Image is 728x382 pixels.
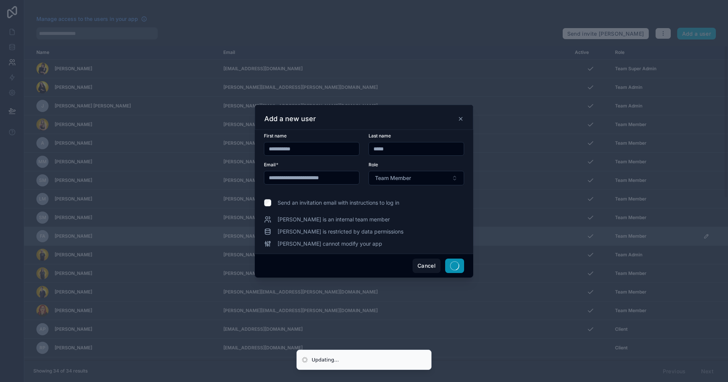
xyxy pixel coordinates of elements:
[264,199,271,207] input: Send an invitation email with instructions to log in
[278,216,390,223] span: [PERSON_NAME] is an internal team member
[413,259,441,273] button: Cancel
[278,199,399,207] span: Send an invitation email with instructions to log in
[375,174,411,182] span: Team Member
[369,133,391,139] span: Last name
[278,240,382,248] span: [PERSON_NAME] cannot modify your app
[369,162,378,167] span: Role
[369,171,464,185] button: Select Button
[264,114,316,123] h3: Add a new user
[278,228,403,235] span: [PERSON_NAME] is restricted by data permissions
[312,356,339,364] div: Updating...
[264,162,276,167] span: Email
[264,133,287,139] span: First name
